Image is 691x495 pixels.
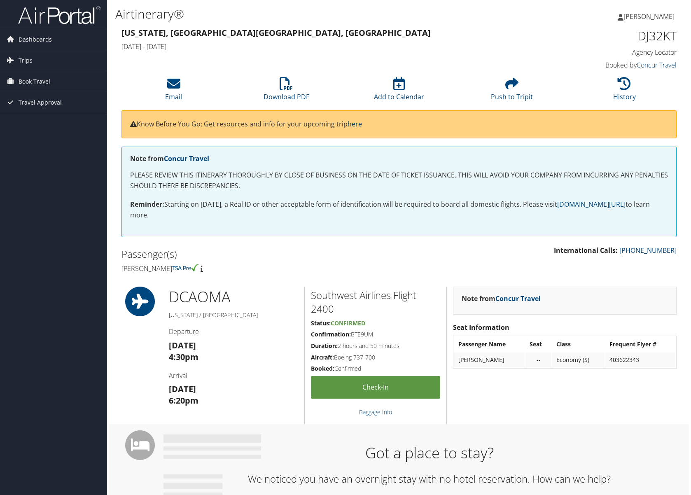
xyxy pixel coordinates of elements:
a: Concur Travel [164,154,209,163]
h1: Got a place to stay? [170,443,689,463]
span: Travel Approval [19,92,62,113]
strong: Booked: [311,364,334,372]
td: 403622343 [605,353,675,367]
span: [PERSON_NAME] [623,12,675,21]
strong: Seat Information [453,323,509,332]
h4: Booked by [547,61,677,70]
a: Check-in [311,376,440,399]
a: [PHONE_NUMBER] [619,246,677,255]
h2: Passenger(s) [121,247,393,261]
a: Concur Travel [637,61,677,70]
a: here [348,119,362,128]
a: Email [165,82,182,101]
a: [PERSON_NAME] [618,4,683,29]
h5: Boeing 737-700 [311,353,440,362]
span: Dashboards [19,29,52,50]
th: Passenger Name [454,337,525,352]
img: airportal-logo.png [18,5,100,25]
strong: Status: [311,319,331,327]
h5: BTE9UM [311,330,440,339]
strong: Aircraft: [311,353,334,361]
th: Seat [525,337,551,352]
div: -- [530,356,547,364]
th: Class [552,337,605,352]
span: Trips [19,50,33,71]
h4: [PERSON_NAME] [121,264,393,273]
strong: 4:30pm [169,351,198,362]
h1: DJ32KT [547,27,677,44]
a: Concur Travel [495,294,541,303]
h4: [DATE] - [DATE] [121,42,535,51]
a: Add to Calendar [374,82,424,101]
strong: Note from [130,154,209,163]
span: Book Travel [19,71,50,92]
strong: International Calls: [554,246,618,255]
span: Confirmed [331,319,365,327]
strong: [DATE] [169,383,196,395]
h5: Confirmed [311,364,440,373]
th: Frequent Flyer # [605,337,675,352]
td: [PERSON_NAME] [454,353,525,367]
a: [DOMAIN_NAME][URL] [557,200,626,209]
p: Starting on [DATE], a Real ID or other acceptable form of identification will be required to boar... [130,199,668,220]
p: Know Before You Go: Get resources and info for your upcoming trip [130,119,668,130]
img: tsa-precheck.png [172,264,199,271]
a: Baggage Info [359,408,392,416]
strong: Reminder: [130,200,164,209]
strong: Duration: [311,342,338,350]
strong: 6:20pm [169,395,198,406]
h4: Arrival [169,371,299,380]
a: History [613,82,636,101]
h5: 2 hours and 50 minutes [311,342,440,350]
h2: We noticed you have an overnight stay with no hotel reservation. How can we help? [170,472,689,486]
strong: [US_STATE], [GEOGRAPHIC_DATA] [GEOGRAPHIC_DATA], [GEOGRAPHIC_DATA] [121,27,431,38]
h1: Airtinerary® [115,5,494,23]
strong: Note from [462,294,541,303]
a: Download PDF [264,82,309,101]
h5: [US_STATE] / [GEOGRAPHIC_DATA] [169,311,299,319]
a: Push to Tripit [491,82,533,101]
h4: Agency Locator [547,48,677,57]
h4: Departure [169,327,299,336]
strong: [DATE] [169,340,196,351]
td: Economy (S) [552,353,605,367]
h1: DCA OMA [169,287,299,307]
strong: Confirmation: [311,330,351,338]
p: PLEASE REVIEW THIS ITINERARY THOROUGHLY BY CLOSE OF BUSINESS ON THE DATE OF TICKET ISSUANCE. THIS... [130,170,668,191]
h2: Southwest Airlines Flight 2400 [311,288,440,316]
